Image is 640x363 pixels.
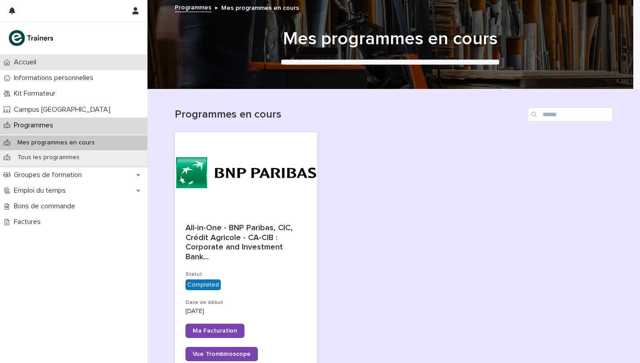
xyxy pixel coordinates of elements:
[185,324,244,338] a: Ma Facturation
[171,28,609,50] h1: Mes programmes en cours
[185,279,221,291] div: Completed
[10,218,48,226] p: Factures
[10,171,89,179] p: Groupes de formation
[185,299,307,306] h3: Date de début
[10,106,118,114] p: Campus [GEOGRAPHIC_DATA]
[10,74,101,82] p: Informations personnelles
[185,308,307,315] p: [DATE]
[10,186,73,195] p: Emploi du temps
[175,108,524,121] h1: Programmes en cours
[185,271,307,278] h3: Statut
[185,224,307,262] div: All-in-One - BNP Paribas, CIC, Crédit Agricole - CA-CIB : Corporate and Investment Bank, Crédit M...
[7,29,56,47] img: K0CqGN7SDeD6s4JG8KQk
[10,58,43,67] p: Accueil
[175,2,211,12] a: Programmes
[528,107,613,122] input: Search
[10,139,102,147] p: Mes programmes en cours
[10,121,60,130] p: Programmes
[185,347,258,361] a: Vue Trombinoscope
[221,2,299,12] p: Mes programmes en cours
[185,224,307,262] span: All-in-One - BNP Paribas, CIC, Crédit Agricole - CA-CIB : Corporate and Investment Bank ...
[193,328,237,334] span: Ma Facturation
[10,89,63,98] p: Kit Formateur
[10,154,87,161] p: Tous les programmes
[10,202,82,211] p: Bons de commande
[193,351,251,357] span: Vue Trombinoscope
